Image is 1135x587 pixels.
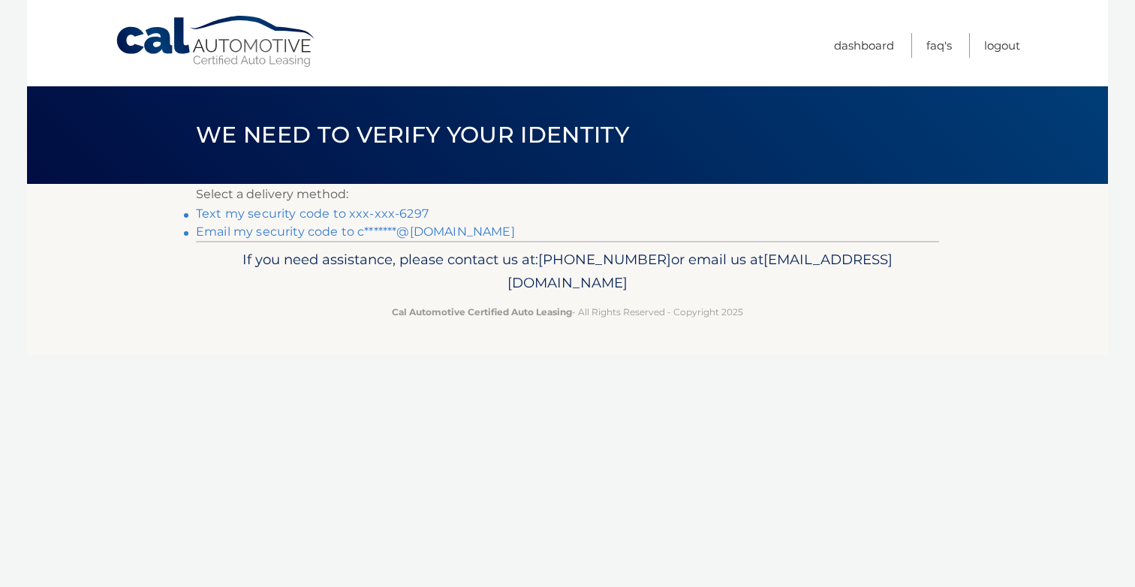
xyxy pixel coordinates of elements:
[196,184,939,205] p: Select a delivery method:
[196,224,515,239] a: Email my security code to c*******@[DOMAIN_NAME]
[392,306,572,318] strong: Cal Automotive Certified Auto Leasing
[196,121,629,149] span: We need to verify your identity
[206,304,929,320] p: - All Rights Reserved - Copyright 2025
[196,206,429,221] a: Text my security code to xxx-xxx-6297
[115,15,318,68] a: Cal Automotive
[926,33,952,58] a: FAQ's
[206,248,929,296] p: If you need assistance, please contact us at: or email us at
[834,33,894,58] a: Dashboard
[538,251,671,268] span: [PHONE_NUMBER]
[984,33,1020,58] a: Logout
